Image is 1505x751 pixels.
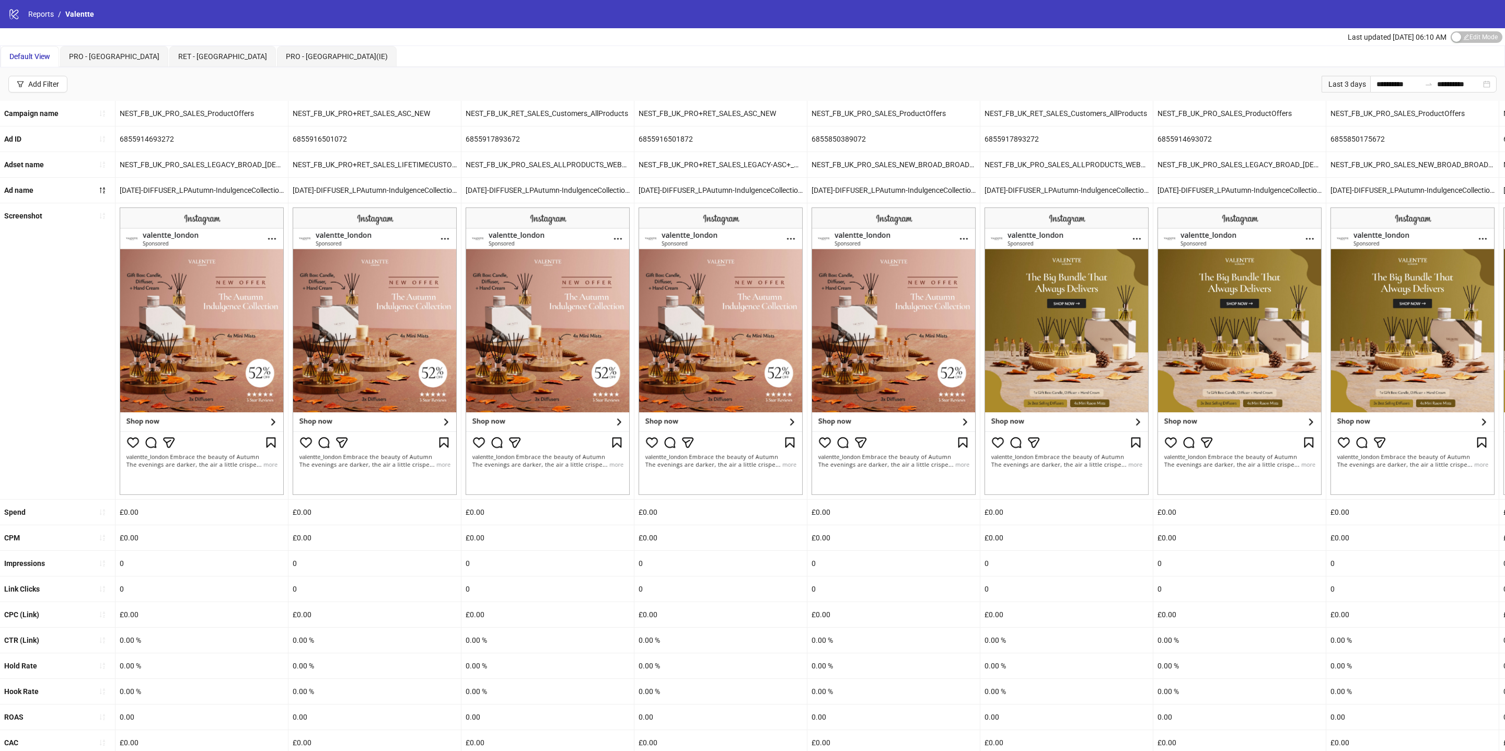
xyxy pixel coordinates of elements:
[634,628,807,653] div: 0.00 %
[807,152,980,177] div: NEST_FB_UK_PRO_SALES_NEW_BROAD_BROAD_A+_ALLG_18-65_28082025
[461,576,634,602] div: 0
[58,8,61,20] li: /
[99,110,106,117] span: sort-ascending
[99,585,106,593] span: sort-ascending
[1326,551,1499,576] div: 0
[293,207,457,495] img: Screenshot 6855916501072
[1326,152,1499,177] div: NEST_FB_UK_PRO_SALES_NEW_BROAD_BROAD_A+_ALLG_18-65_28082025
[115,653,288,678] div: 0.00 %
[99,688,106,695] span: sort-ascending
[1326,602,1499,627] div: £0.00
[807,653,980,678] div: 0.00 %
[980,653,1153,678] div: 0.00 %
[115,101,288,126] div: NEST_FB_UK_PRO_SALES_ProductOffers
[65,10,94,18] span: Valentte
[1153,602,1326,627] div: £0.00
[1153,500,1326,525] div: £0.00
[466,207,630,495] img: Screenshot 6855917893672
[634,152,807,177] div: NEST_FB_UK_PRO+RET_SALES_LEGACY-ASC+_BROAD_BROAD_A+_ALLG_18+_03092025
[4,662,37,670] b: Hold Rate
[634,525,807,550] div: £0.00
[634,551,807,576] div: 0
[99,187,106,194] span: sort-descending
[1153,525,1326,550] div: £0.00
[807,576,980,602] div: 0
[461,653,634,678] div: 0.00 %
[1326,178,1499,203] div: [DATE]-DIFFUSER_LPAutumn-IndulgenceCollection_Autumn-Indulgence-Collection-Static-img3_Product-On...
[1157,207,1322,495] img: Screenshot 6855914693072
[99,637,106,644] span: sort-ascending
[807,101,980,126] div: NEST_FB_UK_PRO_SALES_ProductOffers
[288,152,461,177] div: NEST_FB_UK_PRO+RET_SALES_LIFETIMECUSTOMERS_LAL_0.05_A+_ALLG_18+_03092025
[4,585,40,593] b: Link Clicks
[461,551,634,576] div: 0
[115,679,288,704] div: 0.00 %
[1326,525,1499,550] div: £0.00
[115,152,288,177] div: NEST_FB_UK_PRO_SALES_LEGACY_BROAD_[DEMOGRAPHIC_DATA]_A+_F_45+_28082025
[4,610,39,619] b: CPC (Link)
[980,576,1153,602] div: 0
[288,653,461,678] div: 0.00 %
[634,704,807,730] div: 0.00
[1153,628,1326,653] div: 0.00 %
[461,525,634,550] div: £0.00
[115,525,288,550] div: £0.00
[1326,500,1499,525] div: £0.00
[1153,178,1326,203] div: [DATE]-DIFFUSER_LPAutumn-IndulgenceCollection_Autumn-Indulgence-Collection-Static-img3_Product-On...
[807,551,980,576] div: 0
[980,551,1153,576] div: 0
[634,178,807,203] div: [DATE]-DIFFUSER_LPAutumn-IndulgenceCollection_Autumn-Indulgence-Collection-Static-img4_Product-On...
[807,500,980,525] div: £0.00
[115,551,288,576] div: 0
[461,704,634,730] div: 0.00
[8,76,67,93] button: Add Filter
[461,679,634,704] div: 0.00 %
[288,704,461,730] div: 0.00
[634,653,807,678] div: 0.00 %
[115,576,288,602] div: 0
[4,160,44,169] b: Adset name
[115,602,288,627] div: £0.00
[1153,101,1326,126] div: NEST_FB_UK_PRO_SALES_ProductOffers
[980,602,1153,627] div: £0.00
[1153,679,1326,704] div: 0.00 %
[99,560,106,567] span: sort-ascending
[99,611,106,618] span: sort-ascending
[1330,207,1495,495] img: Screenshot 6855850175672
[288,679,461,704] div: 0.00 %
[980,178,1153,203] div: [DATE]-DIFFUSER_LPAutumn-IndulgenceCollection_Autumn-Indulgence-Collection-Static-img3_Product-On...
[1153,126,1326,152] div: 6855914693072
[980,126,1153,152] div: 6855917893272
[115,178,288,203] div: [DATE]-DIFFUSER_LPAutumn-IndulgenceCollection_Autumn-Indulgence-Collection-Static-img4_Product-On...
[288,525,461,550] div: £0.00
[807,525,980,550] div: £0.00
[980,500,1153,525] div: £0.00
[812,207,976,495] img: Screenshot 6855850389072
[4,508,26,516] b: Spend
[985,207,1149,495] img: Screenshot 6855917893272
[634,126,807,152] div: 6855916501872
[115,628,288,653] div: 0.00 %
[1326,576,1499,602] div: 0
[99,135,106,143] span: sort-ascending
[99,212,106,219] span: sort-ascending
[4,212,42,220] b: Screenshot
[461,126,634,152] div: 6855917893672
[634,101,807,126] div: NEST_FB_UK_PRO+RET_SALES_ASC_NEW
[1425,80,1433,88] span: swap-right
[807,679,980,704] div: 0.00 %
[1153,551,1326,576] div: 0
[461,500,634,525] div: £0.00
[178,52,267,61] span: RET - [GEOGRAPHIC_DATA]
[115,126,288,152] div: 6855914693272
[807,704,980,730] div: 0.00
[99,534,106,541] span: sort-ascending
[4,738,18,747] b: CAC
[980,525,1153,550] div: £0.00
[4,534,20,542] b: CPM
[99,509,106,516] span: sort-ascending
[288,576,461,602] div: 0
[807,178,980,203] div: [DATE]-DIFFUSER_LPAutumn-IndulgenceCollection_Autumn-Indulgence-Collection-Static-img4_Product-On...
[461,602,634,627] div: £0.00
[28,80,59,88] div: Add Filter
